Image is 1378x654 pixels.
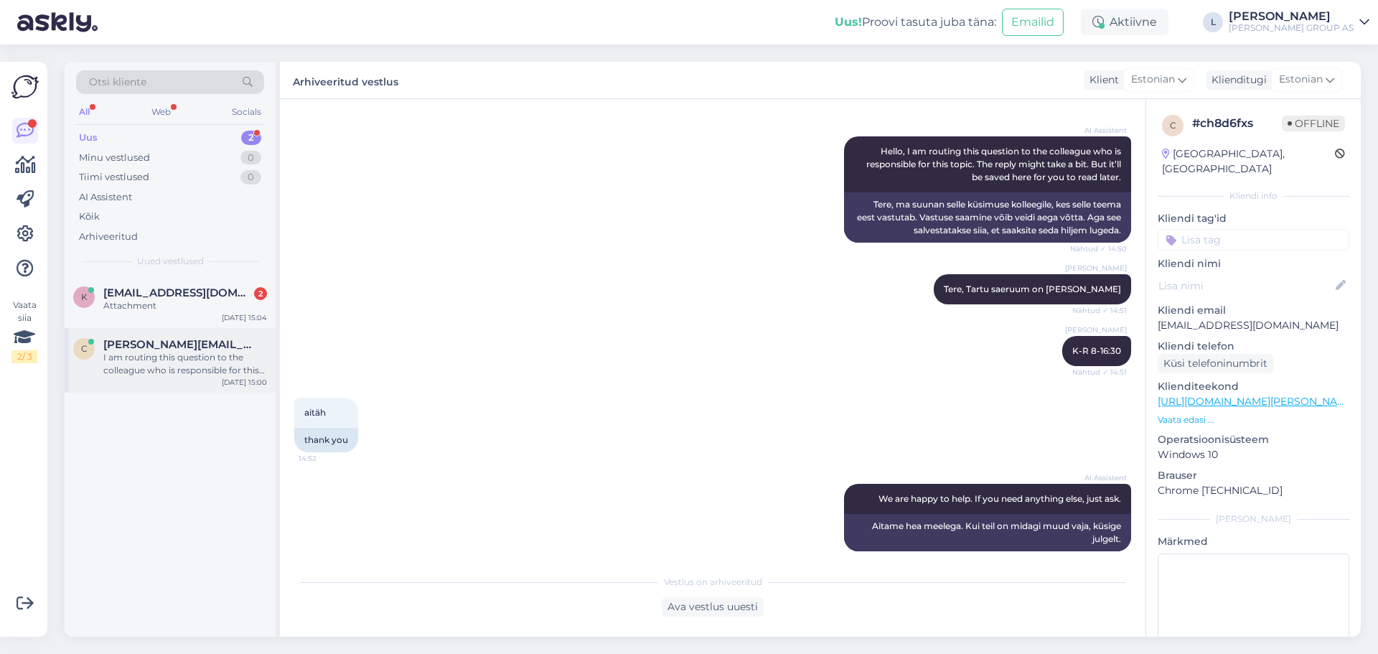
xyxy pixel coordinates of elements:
span: Nähtud ✓ 14:51 [1072,367,1127,378]
input: Lisa tag [1158,229,1349,251]
div: Kliendi info [1158,190,1349,202]
span: Nähtud ✓ 14:51 [1072,305,1127,316]
span: AI Assistent [1073,125,1127,136]
div: Küsi telefoninumbrit [1158,354,1273,373]
p: Brauser [1158,468,1349,483]
span: k [81,291,88,302]
span: Uued vestlused [137,255,204,268]
div: 0 [240,170,261,184]
div: Uus [79,131,98,145]
div: All [76,103,93,121]
p: Windows 10 [1158,447,1349,462]
div: [PERSON_NAME] [1158,513,1349,525]
div: 2 [254,287,267,300]
button: Emailid [1002,9,1064,36]
p: Märkmed [1158,534,1349,549]
b: Uus! [835,15,862,29]
div: Kõik [79,210,100,224]
div: Proovi tasuta juba täna: [835,14,996,31]
span: claudia.lenaerts8@gmail.com [103,338,253,351]
input: Lisa nimi [1158,278,1333,294]
p: Kliendi nimi [1158,256,1349,271]
p: Vaata edasi ... [1158,414,1349,426]
span: AI Assistent [1073,472,1127,483]
p: Kliendi tag'id [1158,211,1349,226]
p: [EMAIL_ADDRESS][DOMAIN_NAME] [1158,318,1349,333]
div: Tiimi vestlused [79,170,149,184]
span: 14:52 [1073,552,1127,563]
div: Ava vestlus uuesti [662,597,764,617]
span: [PERSON_NAME] [1065,324,1127,335]
span: c [81,343,88,354]
div: Tere, ma suunan selle küsimuse kolleegile, kes selle teema eest vastutab. Vastuse saamine võib ve... [844,192,1131,243]
label: Arhiveeritud vestlus [293,70,398,90]
p: Kliendi email [1158,303,1349,318]
p: Chrome [TECHNICAL_ID] [1158,483,1349,498]
div: [DATE] 15:04 [222,312,267,323]
span: Offline [1282,116,1345,131]
div: Aitame hea meelega. Kui teil on midagi muud vaja, küsige julgelt. [844,514,1131,551]
div: L [1203,12,1223,32]
span: c [1170,120,1176,131]
span: Estonian [1131,72,1175,88]
span: kristel.udula50@gmail.com [103,286,253,299]
div: [PERSON_NAME] GROUP AS [1229,22,1354,34]
div: I am routing this question to the colleague who is responsible for this topic. The reply might ta... [103,351,267,377]
div: [PERSON_NAME] [1229,11,1354,22]
span: aitäh [304,407,326,418]
a: [URL][DOMAIN_NAME][PERSON_NAME] [1158,395,1356,408]
a: [PERSON_NAME][PERSON_NAME] GROUP AS [1229,11,1369,34]
div: Socials [229,103,264,121]
span: Estonian [1279,72,1323,88]
span: Tere, Tartu saeruum on [PERSON_NAME] [944,284,1121,294]
div: Aktiivne [1081,9,1168,35]
span: Vestlus on arhiveeritud [664,576,762,589]
p: Klienditeekond [1158,379,1349,394]
div: [DATE] 15:00 [222,377,267,388]
img: Askly Logo [11,73,39,101]
div: [GEOGRAPHIC_DATA], [GEOGRAPHIC_DATA] [1162,146,1335,177]
span: We are happy to help. If you need anything else, just ask. [878,493,1121,504]
p: Kliendi telefon [1158,339,1349,354]
div: Klienditugi [1206,73,1267,88]
div: Attachment [103,299,267,312]
span: Otsi kliente [89,75,146,90]
div: thank you [294,428,358,452]
span: Hello, I am routing this question to the colleague who is responsible for this topic. The reply m... [866,146,1123,182]
div: 0 [240,151,261,165]
div: # ch8d6fxs [1192,115,1282,132]
span: K-R 8-16:30 [1072,345,1121,356]
span: Nähtud ✓ 14:50 [1070,243,1127,254]
div: 2 / 3 [11,350,37,363]
div: AI Assistent [79,190,132,205]
div: Klient [1084,73,1119,88]
span: 14:52 [299,453,352,464]
div: Web [149,103,174,121]
span: [PERSON_NAME] [1065,263,1127,274]
div: Arhiveeritud [79,230,138,244]
p: Operatsioonisüsteem [1158,432,1349,447]
div: 2 [241,131,261,145]
div: Minu vestlused [79,151,150,165]
div: Vaata siia [11,299,37,363]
